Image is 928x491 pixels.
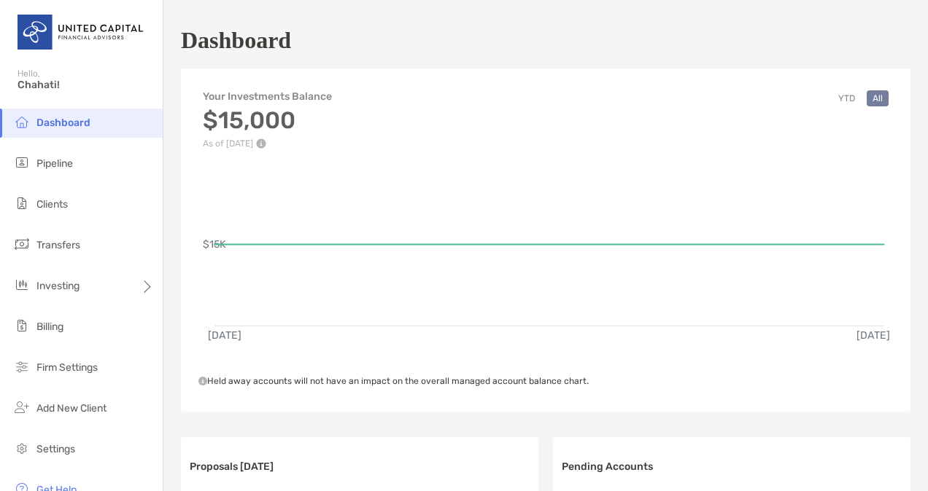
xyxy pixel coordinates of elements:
span: Billing [36,321,63,333]
img: investing icon [13,276,31,294]
h4: Your Investments Balance [203,90,332,103]
h3: $15,000 [203,106,332,134]
h3: Proposals [DATE] [190,460,274,473]
text: [DATE] [208,330,241,342]
img: billing icon [13,317,31,334]
span: Dashboard [36,117,90,129]
img: settings icon [13,439,31,457]
span: Firm Settings [36,361,98,374]
img: Performance Info [256,138,266,149]
span: Clients [36,198,68,211]
img: transfers icon [13,235,31,253]
button: All [867,90,889,106]
span: Held away accounts will not have an impact on the overall managed account balance chart. [198,376,589,386]
img: United Capital Logo [18,6,145,58]
h3: Pending Accounts [562,460,653,473]
span: Add New Client [36,402,107,415]
img: firm-settings icon [13,358,31,375]
text: $15K [203,238,226,251]
span: Transfers [36,239,80,251]
button: YTD [832,90,861,106]
h1: Dashboard [181,27,291,54]
span: Investing [36,280,80,292]
text: [DATE] [858,330,892,342]
p: As of [DATE] [203,138,332,149]
img: dashboard icon [13,113,31,130]
span: Settings [36,443,75,455]
span: Chahati! [18,79,154,91]
img: clients icon [13,195,31,212]
span: Pipeline [36,157,73,170]
img: add_new_client icon [13,398,31,416]
img: pipeline icon [13,154,31,171]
